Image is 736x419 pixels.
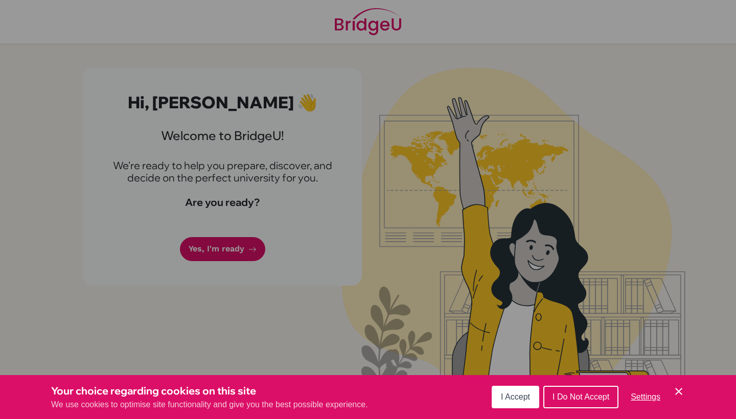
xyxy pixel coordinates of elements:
[501,392,530,401] span: I Accept
[492,386,539,408] button: I Accept
[51,399,368,411] p: We use cookies to optimise site functionality and give you the best possible experience.
[51,383,368,399] h3: Your choice regarding cookies on this site
[673,385,685,398] button: Save and close
[553,392,609,401] span: I Do Not Accept
[543,386,618,408] button: I Do Not Accept
[631,392,660,401] span: Settings
[623,387,669,407] button: Settings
